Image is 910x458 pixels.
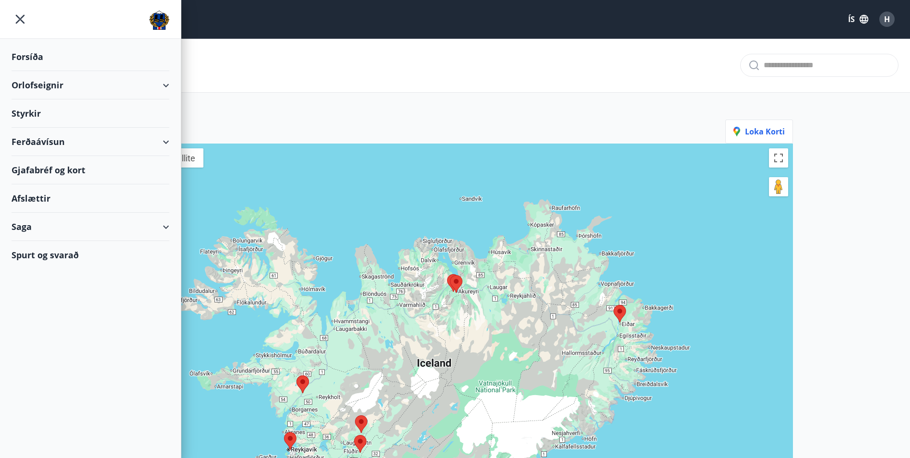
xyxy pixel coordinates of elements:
button: Loka korti [725,120,793,144]
button: ÍS [843,11,874,28]
span: Loka korti [733,126,785,137]
div: Ferðaávísun [12,128,169,156]
div: Gjafabréf og kort [12,156,169,184]
img: union_logo [149,11,169,30]
div: Orlofseignir [12,71,169,99]
button: Toggle fullscreen view [769,148,788,168]
div: Afslættir [12,184,169,213]
div: Saga [12,213,169,241]
div: Spurt og svarað [12,241,169,269]
div: Styrkir [12,99,169,128]
button: menu [12,11,29,28]
div: Forsíða [12,43,169,71]
span: H [884,14,890,24]
button: H [875,8,898,31]
button: Drag Pegman onto the map to open Street View [769,177,788,196]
